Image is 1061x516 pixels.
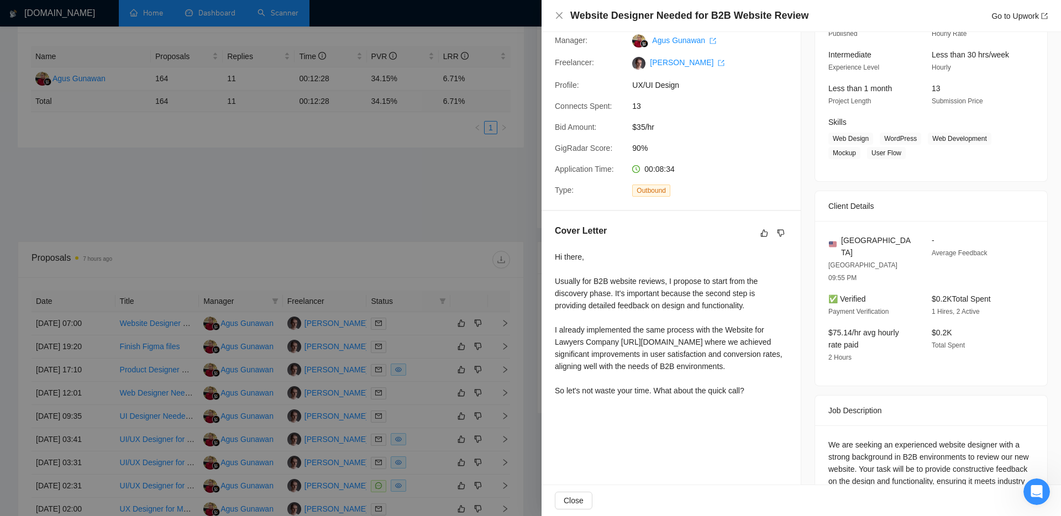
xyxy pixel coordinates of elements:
button: Close [555,492,592,509]
span: export [1041,13,1048,19]
span: Bid Amount: [555,123,597,131]
span: 2 Hours [828,354,852,361]
span: Payment Verification [828,308,889,315]
span: like [760,229,768,238]
span: GigRadar Score: [555,144,612,152]
span: 00:08:34 [644,165,675,173]
span: 90% [632,142,798,154]
img: 🇺🇸 [829,240,837,248]
span: ✅ Verified [828,294,866,303]
span: Mockup [828,147,860,159]
span: $75.14/hr avg hourly rate paid [828,328,899,349]
span: [GEOGRAPHIC_DATA] 09:55 PM [828,261,897,282]
span: Published [828,30,858,38]
span: Manager: [555,36,587,45]
span: export [718,60,724,66]
div: Hi there, Usually for B2B website reviews, I propose to start from the discovery phase. It's impo... [555,251,787,397]
div: Job Description [828,396,1034,425]
span: WordPress [880,133,921,145]
h4: Website Designer Needed for B2B Website Review [570,9,808,23]
span: User Flow [867,147,906,159]
span: 13 [632,100,798,112]
span: Profile: [555,81,579,89]
span: Web Design [828,133,873,145]
span: Application Time: [555,165,614,173]
span: UX/UI Design [632,79,798,91]
span: Experience Level [828,64,879,71]
button: like [758,227,771,240]
span: Less than 30 hrs/week [932,50,1009,59]
span: Web Development [928,133,991,145]
span: Connects Spent: [555,102,612,110]
a: Go to Upworkexport [991,12,1048,20]
span: Freelancer: [555,58,594,67]
span: $0.2K Total Spent [932,294,991,303]
span: $0.2K [932,328,952,337]
span: Less than 1 month [828,84,892,93]
iframe: Intercom live chat [1023,478,1050,505]
span: 1 Hires, 2 Active [932,308,980,315]
span: Close [564,494,584,507]
span: Skills [828,118,847,127]
span: Average Feedback [932,249,988,257]
span: close [555,11,564,20]
span: Hourly [932,64,951,71]
span: clock-circle [632,165,640,173]
button: Close [555,11,564,20]
a: [PERSON_NAME] export [650,58,724,67]
span: Total Spent [932,341,965,349]
span: 13 [932,84,941,93]
span: Project Length [828,97,871,105]
h5: Cover Letter [555,224,607,238]
span: dislike [777,229,785,238]
span: Type: [555,186,574,194]
span: - [932,236,934,245]
a: Agus Gunawan export [652,36,716,45]
button: dislike [774,227,787,240]
span: $35/hr [632,121,798,133]
span: Hourly Rate [932,30,967,38]
div: Client Details [828,191,1034,221]
span: Outbound [632,185,670,197]
img: gigradar-bm.png [640,40,648,48]
span: Submission Price [932,97,983,105]
img: c1C7RLOuIqWGUqC5q0T5g_uXYEr0nxaCA-yUGdWtBsKA4uU0FIzoRkz0CeEuyj6lff [632,57,645,70]
span: Intermediate [828,50,871,59]
span: [GEOGRAPHIC_DATA] [841,234,914,259]
span: export [710,38,716,44]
